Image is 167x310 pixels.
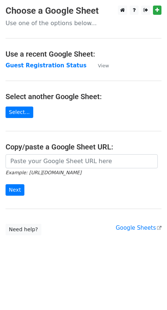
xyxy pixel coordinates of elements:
small: View [98,63,109,68]
a: Guest Registration Status [6,62,86,69]
input: Paste your Google Sheet URL here [6,154,158,168]
a: View [91,62,109,69]
input: Next [6,184,24,196]
h3: Choose a Google Sheet [6,6,161,16]
h4: Select another Google Sheet: [6,92,161,101]
h4: Use a recent Google Sheet: [6,50,161,58]
a: Google Sheets [116,225,161,231]
small: Example: [URL][DOMAIN_NAME] [6,170,81,175]
p: Use one of the options below... [6,19,161,27]
h4: Copy/paste a Google Sheet URL: [6,142,161,151]
a: Need help? [6,224,41,235]
a: Select... [6,107,33,118]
